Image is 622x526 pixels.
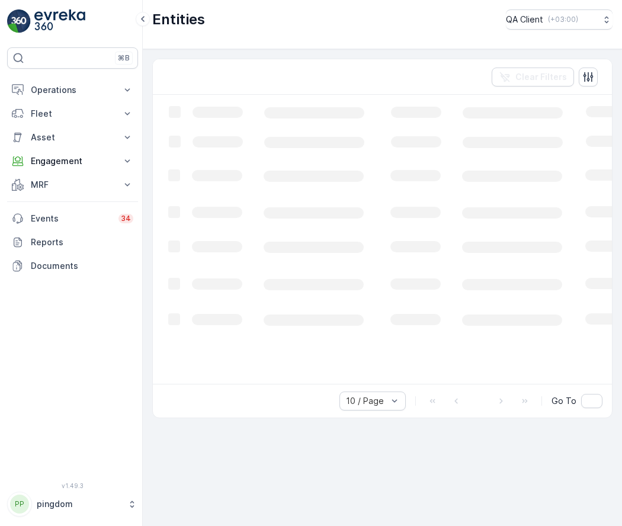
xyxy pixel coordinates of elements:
[492,68,574,86] button: Clear Filters
[7,102,138,126] button: Fleet
[152,10,205,29] p: Entities
[31,108,114,120] p: Fleet
[506,9,613,30] button: QA Client(+03:00)
[31,155,114,167] p: Engagement
[121,214,131,223] p: 34
[118,53,130,63] p: ⌘B
[37,498,121,510] p: pingdom
[31,84,114,96] p: Operations
[31,236,133,248] p: Reports
[7,207,138,230] a: Events34
[515,71,567,83] p: Clear Filters
[7,482,138,489] span: v 1.49.3
[31,179,114,191] p: MRF
[7,78,138,102] button: Operations
[34,9,85,33] img: logo_light-DOdMpM7g.png
[7,9,31,33] img: logo
[7,254,138,278] a: Documents
[7,126,138,149] button: Asset
[7,230,138,254] a: Reports
[552,395,576,407] span: Go To
[7,492,138,517] button: PPpingdom
[10,495,29,514] div: PP
[31,260,133,272] p: Documents
[31,131,114,143] p: Asset
[506,14,543,25] p: QA Client
[7,149,138,173] button: Engagement
[548,15,578,24] p: ( +03:00 )
[31,213,111,224] p: Events
[7,173,138,197] button: MRF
